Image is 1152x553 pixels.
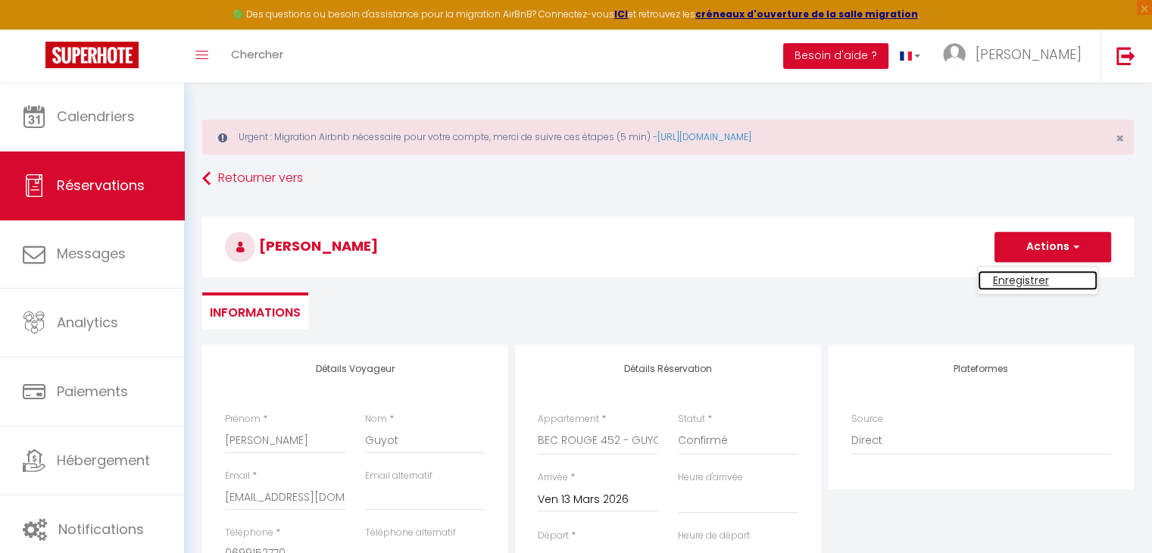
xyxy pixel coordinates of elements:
img: ... [943,43,966,66]
button: Ouvrir le widget de chat LiveChat [12,6,58,52]
a: Retourner vers [202,165,1134,192]
button: Besoin d'aide ? [783,43,888,69]
div: Urgent : Migration Airbnb nécessaire pour votre compte, merci de suivre ces étapes (5 min) - [202,120,1134,155]
label: Nom [365,412,387,426]
h4: Détails Voyageur [225,364,485,374]
h4: Plateformes [851,364,1111,374]
label: Appartement [538,412,599,426]
a: créneaux d'ouverture de la salle migration [695,8,918,20]
span: Chercher [231,46,283,62]
label: Prénom [225,412,261,426]
label: Téléphone [225,526,273,540]
span: [PERSON_NAME] [976,45,1082,64]
img: Super Booking [45,42,139,68]
span: Calendriers [57,107,135,126]
span: Notifications [58,520,144,539]
a: Chercher [220,30,295,83]
span: [PERSON_NAME] [225,236,378,255]
li: Informations [202,292,308,330]
label: Email alternatif [365,469,432,483]
span: Analytics [57,313,118,332]
label: Statut [678,412,705,426]
label: Téléphone alternatif [365,526,456,540]
a: ICI [614,8,628,20]
label: Arrivée [538,470,568,485]
span: Réservations [57,176,145,195]
span: Messages [57,244,126,263]
h4: Détails Réservation [538,364,798,374]
a: ... [PERSON_NAME] [932,30,1100,83]
span: Paiements [57,382,128,401]
button: Actions [994,232,1111,262]
label: Email [225,469,250,483]
button: Close [1116,132,1124,145]
label: Départ [538,529,569,543]
img: logout [1116,46,1135,65]
label: Source [851,412,883,426]
a: Enregistrer [978,270,1097,290]
label: Heure de départ [678,529,750,543]
label: Heure d'arrivée [678,470,743,485]
span: Hébergement [57,451,150,470]
a: [URL][DOMAIN_NAME] [657,130,751,143]
span: × [1116,129,1124,148]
